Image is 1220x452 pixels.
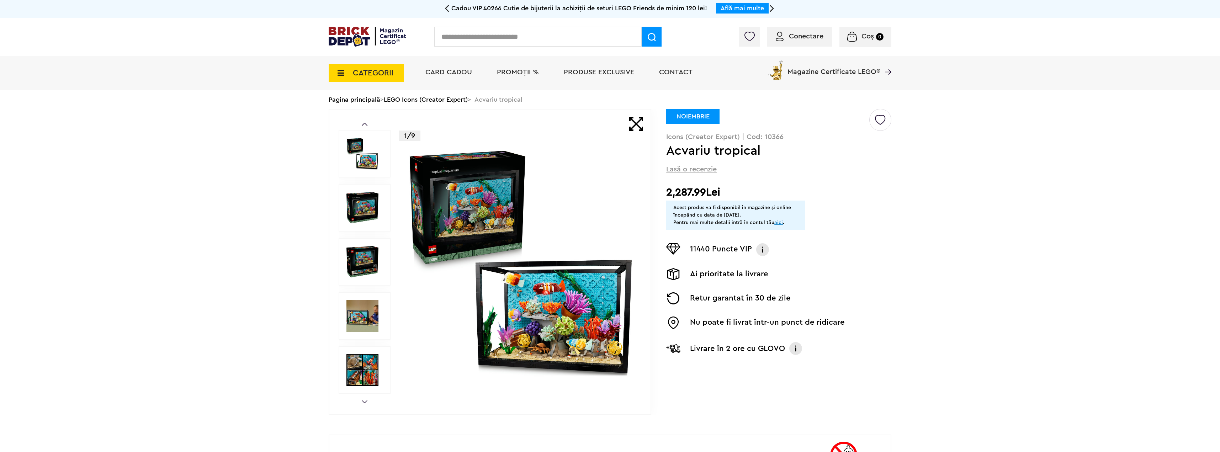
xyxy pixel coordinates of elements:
[346,246,378,278] img: Acvariu tropical LEGO 10366
[659,69,693,76] a: Contact
[399,131,420,141] p: 1/9
[876,33,884,41] small: 0
[666,317,680,329] img: Easybox
[690,243,752,256] p: 11440 Puncte VIP
[666,344,680,353] img: Livrare Glovo
[666,109,720,124] div: NOIEMBRIE
[690,268,768,280] p: Ai prioritate la livrare
[690,292,791,304] p: Retur garantat în 30 de zile
[666,243,680,255] img: Puncte VIP
[673,204,798,227] div: Acest produs va fi disponibil în magazine și online începând cu data de [DATE]. Pentru mai multe ...
[497,69,539,76] a: PROMOȚII %
[666,292,680,304] img: Returnare
[362,400,367,403] a: Next
[451,5,707,11] span: Cadou VIP 40266 Cutie de bijuterii la achiziții de seturi LEGO Friends de minim 120 lei!
[666,133,891,140] p: Icons (Creator Expert) | Cod: 10366
[789,341,803,356] img: Info livrare cu GLOVO
[787,59,880,75] span: Magazine Certificate LEGO®
[346,192,378,224] img: Acvariu tropical
[774,220,783,225] a: aici
[425,69,472,76] a: Card Cadou
[384,96,468,103] a: LEGO Icons (Creator Expert)
[666,164,717,174] span: Lasă o recenzie
[861,33,874,40] span: Coș
[406,147,635,376] img: Acvariu tropical
[789,33,823,40] span: Conectare
[353,69,393,77] span: CATEGORII
[690,317,845,329] p: Nu poate fi livrat într-un punct de ridicare
[880,59,891,66] a: Magazine Certificate LEGO®
[329,96,380,103] a: Pagina principală
[776,33,823,40] a: Conectare
[666,268,680,280] img: Livrare
[666,186,891,199] h2: 2,287.99Lei
[666,144,868,157] h1: Acvariu tropical
[755,243,770,256] img: Info VIP
[690,343,785,354] p: Livrare în 2 ore cu GLOVO
[329,90,891,109] div: > > Acvariu tropical
[721,5,764,11] a: Află mai multe
[346,300,378,332] img: Seturi Lego Acvariu tropical
[362,123,367,126] a: Prev
[346,138,378,170] img: Acvariu tropical
[346,354,378,386] img: LEGO Icons (Creator Expert) Acvariu tropical
[564,69,634,76] a: Produse exclusive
